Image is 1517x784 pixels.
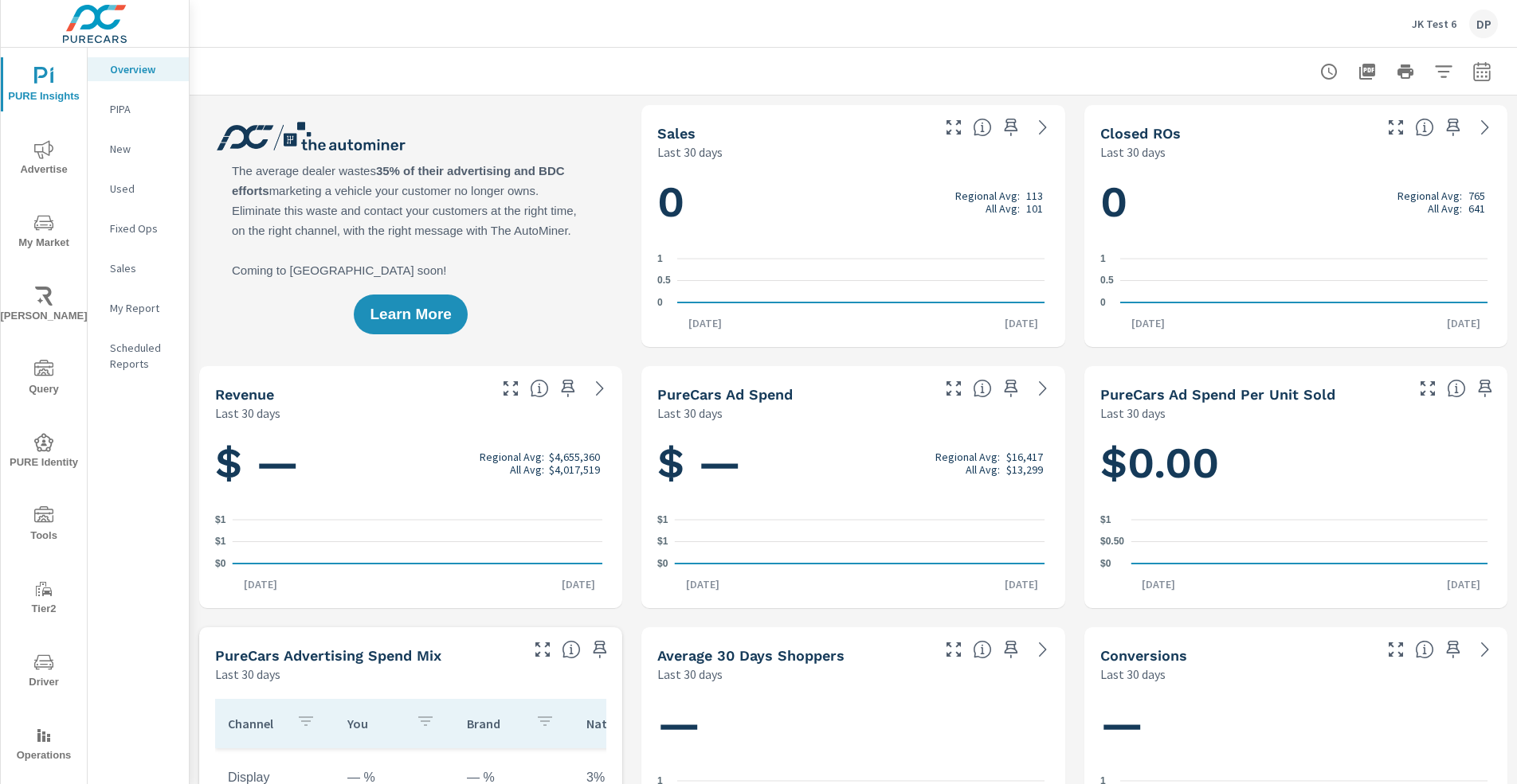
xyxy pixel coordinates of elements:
[88,336,189,376] div: Scheduled Reports
[88,256,189,280] div: Sales
[510,463,544,476] p: All Avg:
[88,296,189,320] div: My Report
[941,115,966,140] button: Make Fullscreen
[6,726,82,765] span: Operations
[1026,202,1043,215] p: 101
[657,125,696,142] h5: Sales
[1441,637,1466,662] span: Save this to your personalized report
[215,386,274,403] h5: Revenue
[1412,17,1456,31] p: JK Test 6
[1397,189,1462,202] p: Regional Avg:
[110,141,176,157] p: New
[1468,189,1485,202] p: 765
[88,216,189,240] div: Fixed Ops
[370,307,451,322] span: Learn More
[986,202,1020,215] p: All Avg:
[88,137,189,161] div: New
[1100,253,1106,264] text: 1
[354,294,467,334] button: Learn More
[530,637,555,662] button: Make Fullscreen
[467,716,523,731] p: Brand
[955,189,1020,202] p: Regional Avg:
[657,386,793,403] h5: PureCars Ad Spend
[1415,640,1434,659] span: The number of dealer-specified goals completed by a visitor. [Source: This data is provided by th...
[480,451,544,463] p: Regional Avg:
[1030,115,1056,140] a: See more details in report
[1131,576,1186,592] p: [DATE]
[6,579,82,618] span: Tier2
[110,101,176,117] p: PIPA
[657,253,663,264] text: 1
[1100,436,1492,490] h1: $0.00
[555,376,581,401] span: Save this to your personalized report
[973,118,992,137] span: Number of vehicles sold by the dealership over the selected date range. [Source: This data is sou...
[657,436,1049,490] h1: $ —
[1390,56,1421,88] button: Print Report
[586,716,642,731] p: National
[587,376,613,401] a: See more details in report
[657,297,663,308] text: 0
[1100,514,1111,525] text: $1
[973,379,992,398] span: Total cost of media for all PureCars channels for the selected dealership group over the selected...
[657,514,668,525] text: $1
[1100,536,1124,548] text: $0.50
[1100,142,1166,162] p: Last 30 days
[549,451,600,463] p: $4,655,360
[657,404,723,423] p: Last 30 days
[657,142,723,162] p: Last 30 days
[1100,404,1166,423] p: Last 30 days
[1100,697,1492,751] h1: —
[1351,56,1383,88] button: "Export Report to PDF"
[1026,189,1043,202] p: 113
[215,536,226,548] text: $1
[1100,297,1106,308] text: 0
[994,576,1049,592] p: [DATE]
[110,300,176,316] p: My Report
[657,647,845,664] h5: Average 30 Days Shoppers
[6,67,82,106] span: PURE Insights
[675,576,731,592] p: [DATE]
[1436,315,1492,331] p: [DATE]
[966,463,1000,476] p: All Avg:
[657,558,668,569] text: $0
[498,376,523,401] button: Make Fullscreen
[110,220,176,236] p: Fixed Ops
[587,637,613,662] span: Save this to your personalized report
[6,506,82,545] span: Tools
[1383,115,1409,140] button: Make Fullscreen
[1030,637,1056,662] a: See more details in report
[1469,10,1498,38] div: DP
[1447,379,1466,398] span: Average cost of advertising per each vehicle sold at the dealer over the selected date range. The...
[1100,386,1335,403] h5: PureCars Ad Spend Per Unit Sold
[1415,376,1441,401] button: Make Fullscreen
[677,315,733,331] p: [DATE]
[88,57,189,81] div: Overview
[562,640,581,659] span: This table looks at how you compare to the amount of budget you spend per channel as opposed to y...
[998,376,1024,401] span: Save this to your personalized report
[233,576,288,592] p: [DATE]
[1441,115,1466,140] span: Save this to your personalized report
[215,558,226,569] text: $0
[973,640,992,659] span: A rolling 30 day total of daily Shoppers on the dealership website, averaged over the selected da...
[228,716,284,731] p: Channel
[6,360,82,399] span: Query
[1472,637,1498,662] a: See more details in report
[6,433,82,472] span: PURE Identity
[1436,576,1492,592] p: [DATE]
[6,140,82,179] span: Advertise
[347,716,403,731] p: You
[6,653,82,692] span: Driver
[110,340,176,372] p: Scheduled Reports
[6,287,82,326] span: [PERSON_NAME]
[1100,558,1111,569] text: $0
[215,514,226,525] text: $1
[998,637,1024,662] span: Save this to your personalized report
[1468,202,1485,215] p: 641
[88,97,189,121] div: PIPA
[1466,56,1498,88] button: Select Date Range
[6,213,82,252] span: My Market
[657,275,671,287] text: 0.5
[1006,463,1043,476] p: $13,299
[215,436,606,490] h1: $ —
[1030,376,1056,401] a: See more details in report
